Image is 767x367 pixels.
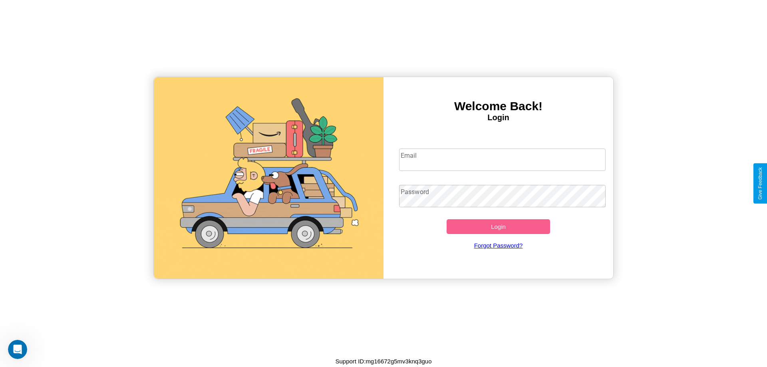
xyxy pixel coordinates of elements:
[447,219,550,234] button: Login
[336,356,432,367] p: Support ID: mg16672g5mv3knq3guo
[383,99,613,113] h3: Welcome Back!
[154,77,383,279] img: gif
[395,234,602,257] a: Forgot Password?
[8,340,27,359] iframe: Intercom live chat
[757,167,763,200] div: Give Feedback
[383,113,613,122] h4: Login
